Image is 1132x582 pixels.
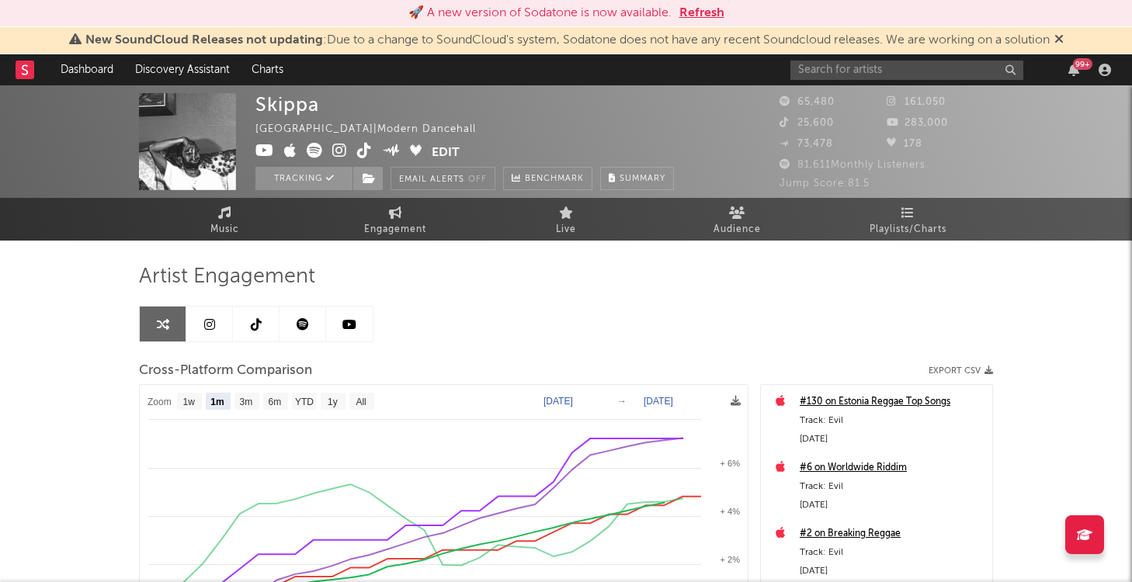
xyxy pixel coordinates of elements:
[617,396,627,407] text: →
[503,167,592,190] a: Benchmark
[929,366,993,376] button: Export CSV
[124,54,241,85] a: Discovery Assistant
[1068,64,1079,76] button: 99+
[651,198,822,241] a: Audience
[800,543,984,562] div: Track: Evil
[210,397,224,407] text: 1m
[50,54,124,85] a: Dashboard
[780,160,925,170] span: 81,611 Monthly Listeners
[408,4,672,23] div: 🚀 A new version of Sodatone is now available.
[870,220,946,239] span: Playlists/Charts
[800,562,984,580] div: [DATE]
[800,525,984,543] a: #2 on Breaking Reggae
[644,396,673,407] text: [DATE]
[139,198,310,241] a: Music
[800,393,984,411] a: #130 on Estonia Reggae Top Songs
[481,198,651,241] a: Live
[85,34,323,47] span: New SoundCloud Releases not updating
[721,459,741,468] text: + 6%
[780,118,834,128] span: 25,600
[780,139,833,149] span: 73,478
[620,175,665,183] span: Summary
[210,220,239,239] span: Music
[543,396,573,407] text: [DATE]
[714,220,761,239] span: Audience
[310,198,481,241] a: Engagement
[241,54,294,85] a: Charts
[183,397,196,407] text: 1w
[139,268,315,286] span: Artist Engagement
[432,143,460,162] button: Edit
[269,397,282,407] text: 6m
[780,97,835,107] span: 65,480
[800,459,984,477] a: #6 on Worldwide Riddim
[328,397,338,407] text: 1y
[800,477,984,496] div: Track: Evil
[295,397,314,407] text: YTD
[800,411,984,430] div: Track: Evil
[139,362,312,380] span: Cross-Platform Comparison
[525,170,584,189] span: Benchmark
[148,397,172,407] text: Zoom
[364,220,426,239] span: Engagement
[800,496,984,514] div: [DATE]
[800,430,984,449] div: [DATE]
[356,397,366,407] text: All
[600,167,674,190] button: Summary
[679,4,724,23] button: Refresh
[255,120,494,139] div: [GEOGRAPHIC_DATA] | Modern Dancehall
[391,167,495,190] button: Email AlertsOff
[240,397,253,407] text: 3m
[887,97,946,107] span: 161,050
[255,167,352,190] button: Tracking
[85,34,1050,47] span: : Due to a change to SoundCloud's system, Sodatone does not have any recent Soundcloud releases. ...
[780,178,870,189] span: Jump Score: 81.5
[887,118,948,128] span: 283,000
[255,93,319,116] div: Skippa
[887,139,922,149] span: 178
[468,175,487,184] em: Off
[1073,58,1092,70] div: 99 +
[721,555,741,564] text: + 2%
[721,507,741,516] text: + 4%
[822,198,993,241] a: Playlists/Charts
[556,220,576,239] span: Live
[790,61,1023,80] input: Search for artists
[1054,34,1064,47] span: Dismiss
